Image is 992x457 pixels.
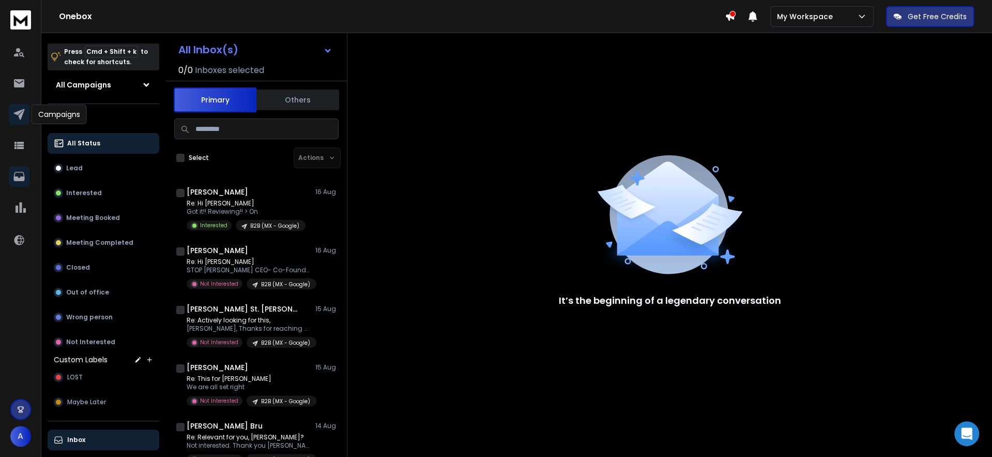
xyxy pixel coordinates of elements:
p: Not Interested [200,338,238,346]
p: Wrong person [66,313,113,321]
p: It’s the beginning of a legendary conversation [559,293,781,308]
h3: Filters [48,112,159,127]
button: All Status [48,133,159,154]
button: Primary [174,87,256,112]
p: Closed [66,263,90,272]
h1: Onebox [59,10,725,23]
p: Re: Relevant for you, [PERSON_NAME]? [187,433,311,441]
p: Not interested. Thank you [PERSON_NAME] [187,441,311,450]
button: A [10,426,31,447]
p: Re: Hi [PERSON_NAME] [187,258,311,266]
h1: [PERSON_NAME] [187,187,248,197]
label: Select [189,154,209,162]
p: Press to check for shortcuts. [64,47,148,67]
p: 15 Aug [315,363,339,372]
button: Others [256,89,339,111]
p: Lead [66,164,83,172]
p: STOP [PERSON_NAME] CEO- Co-Founder [187,266,311,274]
button: Closed [48,257,159,278]
p: 16 Aug [315,246,339,255]
button: Inbox [48,430,159,450]
h3: Custom Labels [54,355,108,365]
button: LOST [48,367,159,388]
p: Re: Actively looking for this, [187,316,311,325]
p: 16 Aug [315,188,339,196]
h1: All Campaigns [56,80,111,90]
p: Meeting Completed [66,239,133,247]
p: Re: Hi [PERSON_NAME] [187,199,306,208]
p: Out of office [66,288,109,297]
button: Not Interested [48,332,159,352]
p: B2B (MX - Google) [261,397,310,405]
p: We are all set right [187,383,311,391]
button: Get Free Credits [886,6,974,27]
p: Not Interested [200,397,238,405]
p: B2B (MX - Google) [250,222,299,230]
img: logo [10,10,31,30]
button: Interested [48,183,159,203]
p: Not Interested [200,280,238,288]
p: [PERSON_NAME], Thanks for reaching out. [187,325,311,333]
p: 14 Aug [315,422,339,430]
p: B2B (MX - Google) [261,281,310,288]
h1: [PERSON_NAME] Bru [187,421,263,431]
p: Not Interested [66,338,115,346]
span: Maybe Later [67,398,106,406]
button: Meeting Completed [48,232,159,253]
h1: [PERSON_NAME] [187,362,248,373]
p: Inbox [67,436,85,444]
button: Wrong person [48,307,159,328]
button: All Campaigns [48,75,159,95]
p: Get Free Credits [908,11,967,22]
p: Interested [66,189,102,197]
p: My Workspace [777,11,837,22]
span: LOST [67,373,83,381]
h3: Inboxes selected [195,64,264,77]
p: Got it!! Reviewing!! > On [187,208,306,216]
p: 15 Aug [315,305,339,313]
button: All Inbox(s) [170,39,341,60]
span: 0 / 0 [178,64,193,77]
div: Open Intercom Messenger [954,421,979,446]
h1: All Inbox(s) [178,45,238,55]
button: Lead [48,158,159,179]
button: Out of office [48,282,159,303]
span: Cmd + Shift + k [85,46,138,57]
p: Meeting Booked [66,214,120,222]
p: Interested [200,222,227,229]
p: All Status [67,139,100,148]
p: B2B (MX - Google) [261,339,310,347]
button: Maybe Later [48,392,159,412]
h1: [PERSON_NAME] St. [PERSON_NAME] [187,304,300,314]
h1: [PERSON_NAME] [187,245,248,256]
div: Campaigns [32,105,87,124]
button: Meeting Booked [48,208,159,228]
p: Re: This for [PERSON_NAME] [187,375,311,383]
